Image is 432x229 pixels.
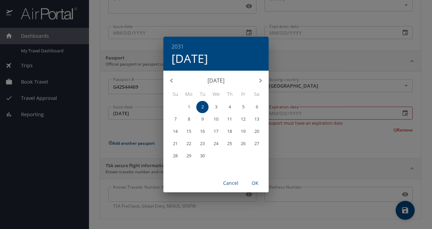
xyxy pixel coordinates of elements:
p: 10 [214,117,218,121]
span: Sa [251,90,263,98]
span: Su [169,90,181,98]
p: 22 [186,141,191,146]
button: 7 [169,113,181,125]
button: 6 [251,101,263,113]
p: 4 [229,105,231,109]
button: 5 [237,101,249,113]
button: 28 [169,150,181,162]
span: Fr [237,90,249,98]
button: 9 [196,113,209,125]
button: 20 [251,125,263,138]
button: 15 [183,125,195,138]
button: 24 [210,138,222,150]
p: 15 [186,129,191,134]
button: 27 [251,138,263,150]
button: 29 [183,150,195,162]
p: [DATE] [180,76,252,85]
p: 20 [254,129,259,134]
span: Mo [183,90,195,98]
p: 28 [173,154,178,158]
p: 3 [215,105,217,109]
button: 26 [237,138,249,150]
p: 12 [241,117,246,121]
button: 8 [183,113,195,125]
button: OK [244,177,266,190]
p: 23 [200,141,205,146]
button: Cancel [220,177,241,190]
button: 16 [196,125,209,138]
span: Tu [196,90,209,98]
p: 5 [242,105,245,109]
p: 30 [200,154,205,158]
p: 25 [227,141,232,146]
button: 10 [210,113,222,125]
button: 21 [169,138,181,150]
button: 18 [223,125,236,138]
button: 2 [196,101,209,113]
button: 11 [223,113,236,125]
p: 27 [254,141,259,146]
p: 16 [200,129,205,134]
p: 18 [227,129,232,134]
button: 12 [237,113,249,125]
p: 11 [227,117,232,121]
span: We [210,90,222,98]
button: 14 [169,125,181,138]
button: 1 [183,101,195,113]
button: 30 [196,150,209,162]
p: 7 [174,117,177,121]
p: 21 [173,141,178,146]
button: 3 [210,101,222,113]
p: 24 [214,141,218,146]
button: 23 [196,138,209,150]
button: 25 [223,138,236,150]
button: 22 [183,138,195,150]
button: 4 [223,101,236,113]
button: 13 [251,113,263,125]
p: 13 [254,117,259,121]
button: 2031 [172,42,184,51]
button: 19 [237,125,249,138]
p: 9 [201,117,204,121]
p: 29 [186,154,191,158]
p: 26 [241,141,246,146]
span: Th [223,90,236,98]
p: 17 [214,129,218,134]
button: [DATE] [172,51,208,66]
p: 6 [256,105,258,109]
p: 2 [201,105,204,109]
button: 17 [210,125,222,138]
p: 1 [188,105,190,109]
span: Cancel [222,179,239,188]
p: 19 [241,129,246,134]
span: OK [247,179,263,188]
p: 8 [188,117,190,121]
p: 14 [173,129,178,134]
